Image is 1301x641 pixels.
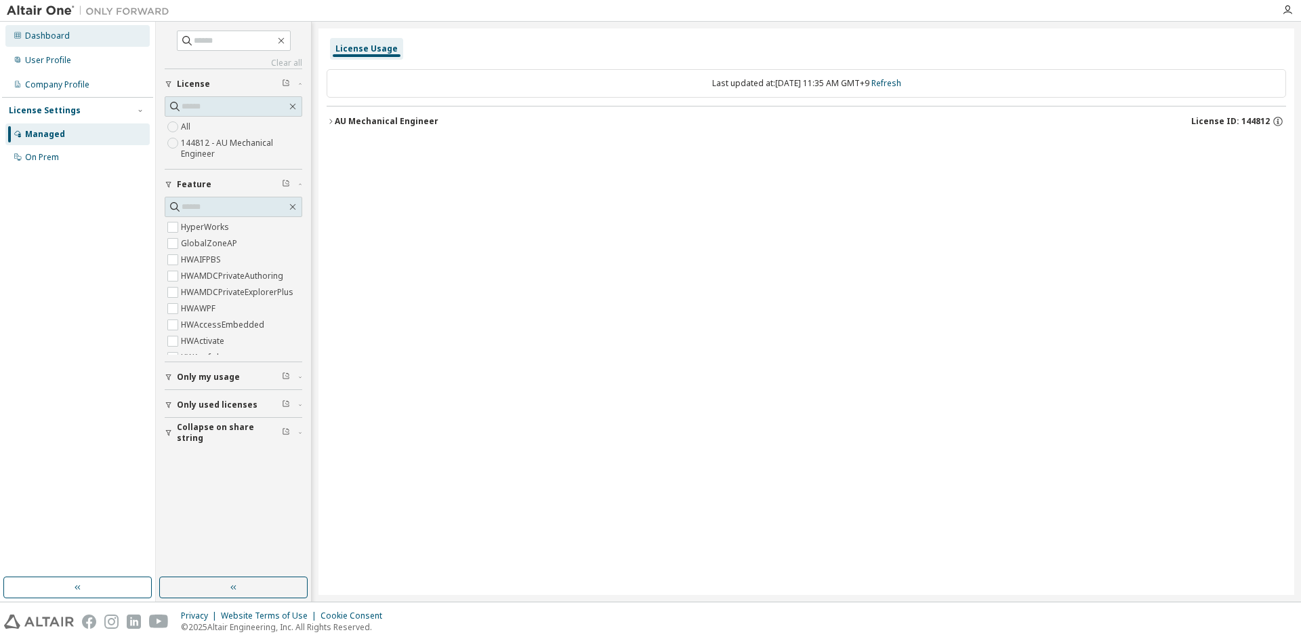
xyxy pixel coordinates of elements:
[165,418,302,448] button: Collapse on share string
[25,129,65,140] div: Managed
[177,372,240,383] span: Only my usage
[177,179,211,190] span: Feature
[327,106,1286,136] button: AU Mechanical EngineerLicense ID: 144812
[127,615,141,629] img: linkedin.svg
[165,390,302,420] button: Only used licenses
[149,615,169,629] img: youtube.svg
[181,268,286,284] label: HWAMDCPrivateAuthoring
[25,152,59,163] div: On Prem
[282,79,290,90] span: Clear filter
[181,235,240,252] label: GlobalZoneAP
[181,349,224,366] label: HWAcufwh
[221,610,321,621] div: Website Terms of Use
[25,79,89,90] div: Company Profile
[177,400,257,410] span: Only used licenses
[9,105,81,116] div: License Settings
[181,252,224,268] label: HWAIFPBS
[181,284,296,300] label: HWAMDCPrivateExplorerPlus
[181,610,221,621] div: Privacy
[25,31,70,41] div: Dashboard
[871,77,901,89] a: Refresh
[181,317,267,333] label: HWAccessEmbedded
[335,43,398,54] div: License Usage
[282,372,290,383] span: Clear filter
[181,219,232,235] label: HyperWorks
[82,615,96,629] img: facebook.svg
[165,58,302,69] a: Clear all
[282,179,290,190] span: Clear filter
[165,170,302,199] button: Feature
[181,333,227,349] label: HWActivate
[282,427,290,438] span: Clear filter
[1191,116,1270,127] span: License ID: 144812
[335,116,438,127] div: AU Mechanical Engineer
[25,55,71,66] div: User Profile
[282,400,290,410] span: Clear filter
[181,135,302,162] label: 144812 - AU Mechanical Engineer
[104,615,119,629] img: instagram.svg
[4,615,74,629] img: altair_logo.svg
[177,79,210,90] span: License
[321,610,390,621] div: Cookie Consent
[181,119,193,135] label: All
[181,300,218,317] label: HWAWPF
[165,69,302,99] button: License
[181,621,390,633] p: © 2025 Altair Engineering, Inc. All Rights Reserved.
[7,4,176,18] img: Altair One
[177,422,282,444] span: Collapse on share string
[165,362,302,392] button: Only my usage
[327,69,1286,98] div: Last updated at: [DATE] 11:35 AM GMT+9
